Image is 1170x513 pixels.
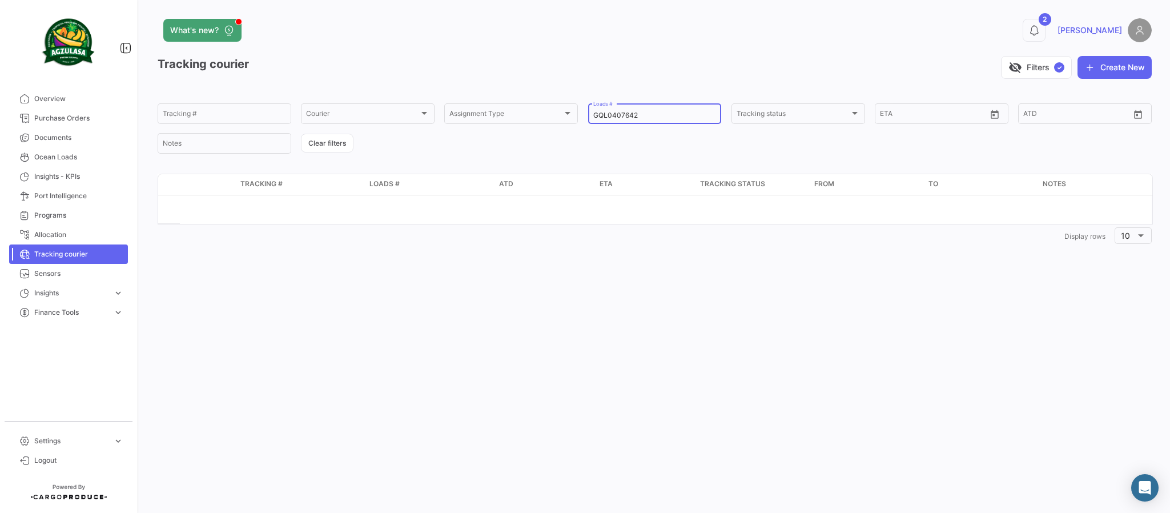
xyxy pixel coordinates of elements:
[34,455,123,466] span: Logout
[814,179,834,189] span: From
[9,89,128,109] a: Overview
[880,111,910,119] input: ETA From
[600,179,613,189] span: ETA
[499,179,513,189] span: ATD
[1008,61,1022,74] span: visibility_off
[170,25,219,36] span: What's new?
[449,111,562,119] span: Assignment Type
[34,133,123,143] span: Documents
[1131,474,1159,502] div: Open Intercom Messenger
[158,56,249,73] h3: Tracking courier
[113,307,123,318] span: expand_more
[34,249,123,259] span: Tracking courier
[113,288,123,298] span: expand_more
[928,179,938,189] span: To
[158,174,236,195] datatable-header-cell: logo
[9,109,128,128] a: Purchase Orders
[34,307,108,318] span: Finance Tools
[365,174,494,195] datatable-header-cell: Loads #
[1063,111,1113,119] input: ATD To
[9,147,128,167] a: Ocean Loads
[595,174,695,195] datatable-header-cell: ETA
[9,186,128,206] a: Port Intelligence
[34,210,123,221] span: Programs
[1038,174,1152,195] datatable-header-cell: Notes
[9,245,128,264] a: Tracking courier
[40,14,97,71] img: agzulasa-logo.png
[34,230,123,240] span: Allocation
[113,436,123,446] span: expand_more
[1043,179,1066,189] span: Notes
[301,134,353,153] button: Clear filters
[34,268,123,279] span: Sensors
[1064,232,1105,241] span: Display rows
[306,111,419,119] span: Courier
[9,128,128,147] a: Documents
[1128,18,1152,42] img: placeholder-user.png
[695,174,810,195] datatable-header-cell: Tracking status
[34,288,108,298] span: Insights
[918,111,969,119] input: ETA To
[986,106,1003,123] button: Open calendar
[1077,56,1152,79] button: Create New
[924,174,1038,195] datatable-header-cell: To
[34,191,123,201] span: Port Intelligence
[34,113,123,123] span: Purchase Orders
[494,174,595,195] datatable-header-cell: ATD
[240,179,283,189] span: Tracking #
[1121,231,1130,241] span: 10
[1054,62,1064,73] span: ✓
[236,174,365,195] datatable-header-cell: Tracking #
[810,174,924,195] datatable-header-cell: From
[737,111,850,119] span: Tracking status
[700,179,765,189] span: Tracking status
[9,167,128,186] a: Insights - KPIs
[1001,56,1072,79] button: visibility_offFilters✓
[34,94,123,104] span: Overview
[9,264,128,283] a: Sensors
[34,152,123,162] span: Ocean Loads
[9,206,128,225] a: Programs
[34,436,108,446] span: Settings
[1058,25,1122,36] span: [PERSON_NAME]
[1129,106,1147,123] button: Open calendar
[369,179,400,189] span: Loads #
[9,225,128,245] a: Allocation
[34,171,123,182] span: Insights - KPIs
[163,19,242,42] button: What's new?
[1023,111,1055,119] input: ATD From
